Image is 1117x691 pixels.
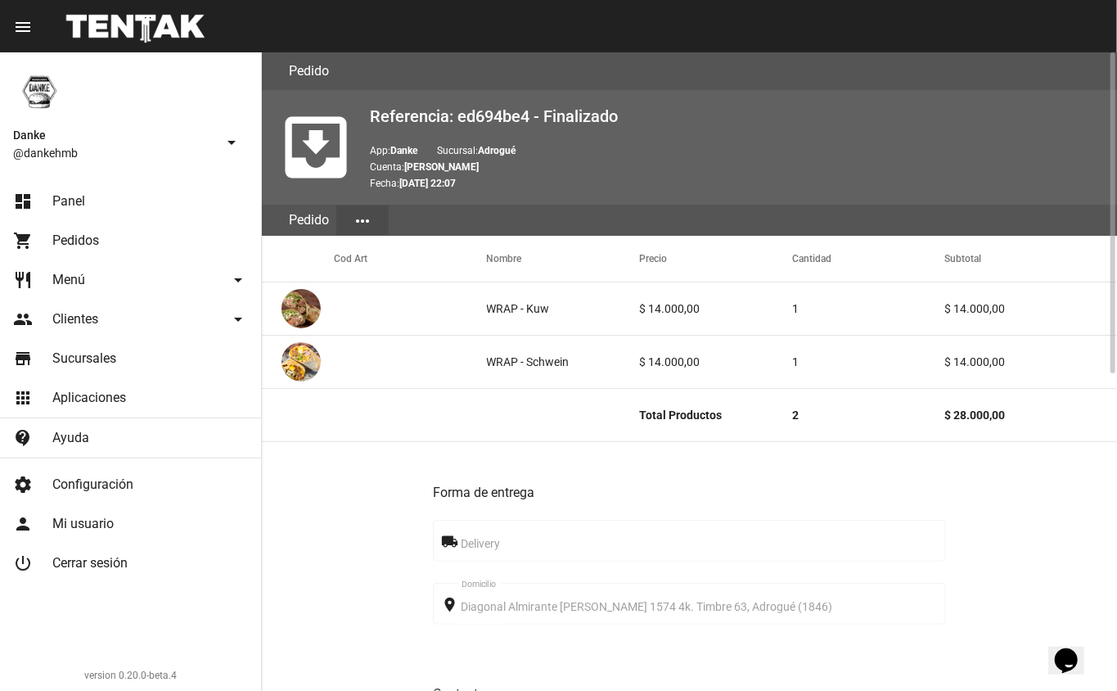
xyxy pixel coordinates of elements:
[52,350,116,367] span: Sucursales
[13,514,33,534] mat-icon: person
[13,388,33,408] mat-icon: apps
[433,481,946,504] h3: Forma de entrega
[13,475,33,495] mat-icon: settings
[370,103,1104,129] h2: Referencia: ed694be4 - Finalizado
[399,178,456,189] b: [DATE] 22:07
[944,282,1117,335] mat-cell: $ 14.000,00
[639,336,792,388] mat-cell: $ 14.000,00
[370,142,1104,159] p: App: Sucursal:
[13,145,215,161] span: @dankehmb
[370,159,1104,175] p: Cuenta:
[13,192,33,211] mat-icon: dashboard
[13,428,33,448] mat-icon: contact_support
[639,236,792,282] mat-header-cell: Precio
[282,289,321,328] img: a61464fd-7106-49b3-829c-908d720c6abd.png
[639,282,792,335] mat-cell: $ 14.000,00
[1048,626,1101,675] iframe: chat widget
[282,205,336,236] div: Pedido
[13,349,33,368] mat-icon: store
[289,60,329,83] h3: Pedido
[442,595,462,615] mat-icon: place
[13,17,33,37] mat-icon: menu
[13,65,65,118] img: 1d4517d0-56da-456b-81f5-6111ccf01445.png
[792,282,945,335] mat-cell: 1
[52,516,114,532] span: Mi usuario
[13,270,33,290] mat-icon: restaurant
[228,270,248,290] mat-icon: arrow_drop_down
[52,272,85,288] span: Menú
[487,354,570,370] div: WRAP - Schwein
[52,193,85,210] span: Panel
[52,476,133,493] span: Configuración
[390,145,417,156] b: Danke
[944,336,1117,388] mat-cell: $ 14.000,00
[336,205,389,235] button: Elegir sección
[222,133,241,152] mat-icon: arrow_drop_down
[52,390,126,406] span: Aplicaciones
[487,236,640,282] mat-header-cell: Nombre
[13,125,215,145] span: Danke
[52,430,89,446] span: Ayuda
[52,311,98,327] span: Clientes
[52,555,128,571] span: Cerrar sesión
[792,336,945,388] mat-cell: 1
[353,211,372,231] mat-icon: more_horiz
[792,389,945,441] mat-cell: 2
[944,236,1117,282] mat-header-cell: Subtotal
[282,342,321,382] img: 5308311e-6b54-4505-91eb-fc6b1a7bef64.png
[275,106,357,188] mat-icon: move_to_inbox
[639,389,792,441] mat-cell: Total Productos
[442,532,462,552] mat-icon: local_shipping
[478,145,516,156] b: Adrogué
[792,236,945,282] mat-header-cell: Cantidad
[228,309,248,329] mat-icon: arrow_drop_down
[13,553,33,573] mat-icon: power_settings_new
[334,236,487,282] mat-header-cell: Cod Art
[52,233,99,249] span: Pedidos
[370,175,1104,192] p: Fecha:
[13,231,33,251] mat-icon: shopping_cart
[404,161,479,173] b: [PERSON_NAME]
[13,667,248,684] div: version 0.20.0-beta.4
[487,300,550,317] div: WRAP - Kuw
[944,389,1117,441] mat-cell: $ 28.000,00
[13,309,33,329] mat-icon: people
